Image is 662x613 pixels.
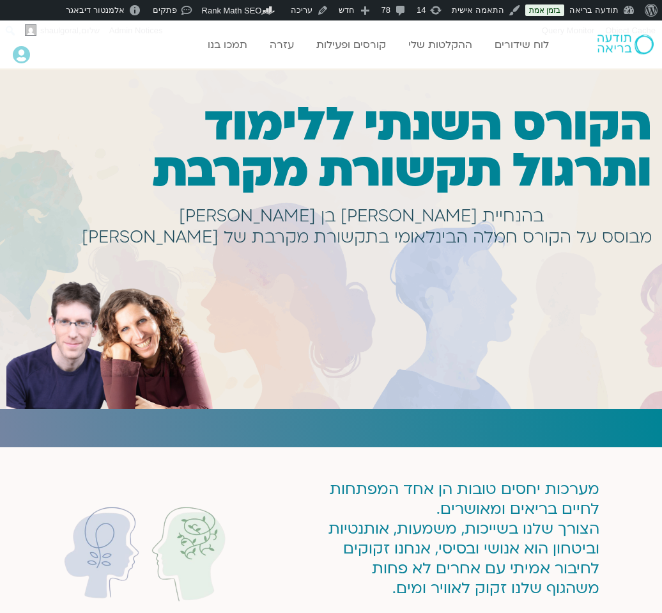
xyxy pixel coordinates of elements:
a: ההקלטות שלי [402,33,479,57]
a: בזמן אמת [525,4,564,16]
a: Query Monitor [537,20,599,41]
a: שלום, [20,20,104,41]
h1: מבוסס על הקורס חמלה הבינלאומי בתקשורת מקרבת של [PERSON_NAME] [82,235,652,240]
h1: הקורס השנתי ללימוד ותרגול תקשורת מקרבת [43,102,652,194]
div: Object Cache [599,20,662,41]
h1: בהנחיית [PERSON_NAME] בן [PERSON_NAME] [179,214,544,219]
span: shaulgoral [40,26,79,35]
span: Admin Notices [109,20,163,41]
a: קורסים ופעילות [310,33,392,57]
a: לוח שידורים [488,33,555,57]
a: עזרה [263,33,300,57]
img: תודעה בריאה [597,35,654,54]
p: מערכות יחסים טובות הן אחד המפתחות לחיים בריאים ומאושרים. הצורך שלנו בשייכות, משמעות, אותנטיות ובי... [320,479,599,598]
a: תמכו בנו [201,33,254,57]
span: Rank Math SEO [202,6,262,15]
